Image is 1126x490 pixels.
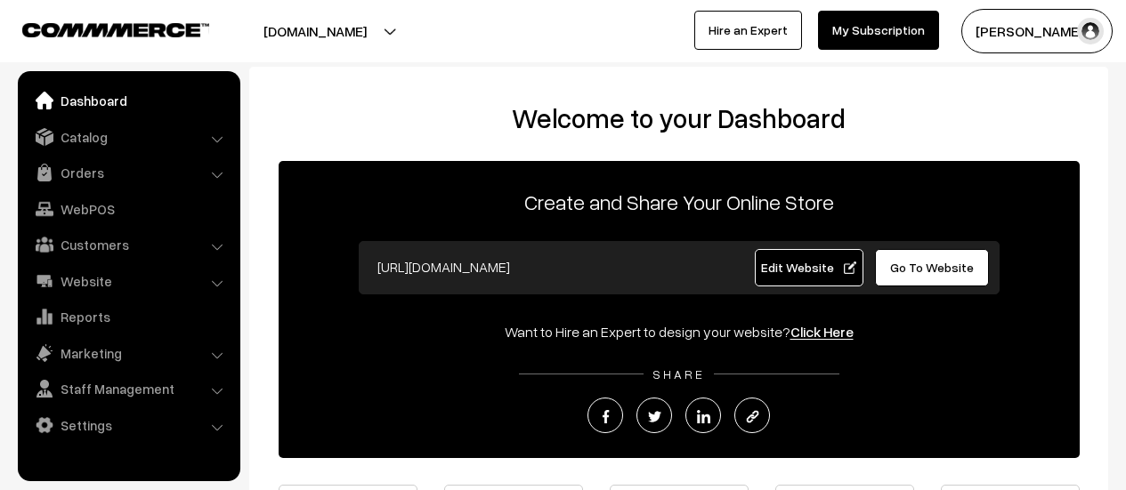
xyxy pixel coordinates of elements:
[22,409,234,441] a: Settings
[790,323,854,341] a: Click Here
[279,321,1080,342] div: Want to Hire an Expert to design your website?
[22,301,234,333] a: Reports
[22,121,234,153] a: Catalog
[818,11,939,50] a: My Subscription
[1077,18,1104,44] img: user
[961,9,1113,53] button: [PERSON_NAME]
[22,229,234,261] a: Customers
[761,260,856,275] span: Edit Website
[22,18,178,39] a: COMMMERCE
[875,249,990,286] a: Go To Website
[201,9,429,53] button: [DOMAIN_NAME]
[890,260,974,275] span: Go To Website
[755,249,863,286] a: Edit Website
[279,186,1080,218] p: Create and Share Your Online Store
[22,373,234,405] a: Staff Management
[22,265,234,297] a: Website
[694,11,802,50] a: Hire an Expert
[22,193,234,225] a: WebPOS
[22,23,209,36] img: COMMMERCE
[22,84,234,116] a: Dashboard
[267,102,1090,134] h2: Welcome to your Dashboard
[22,337,234,369] a: Marketing
[644,366,714,382] span: SHARE
[22,157,234,189] a: Orders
